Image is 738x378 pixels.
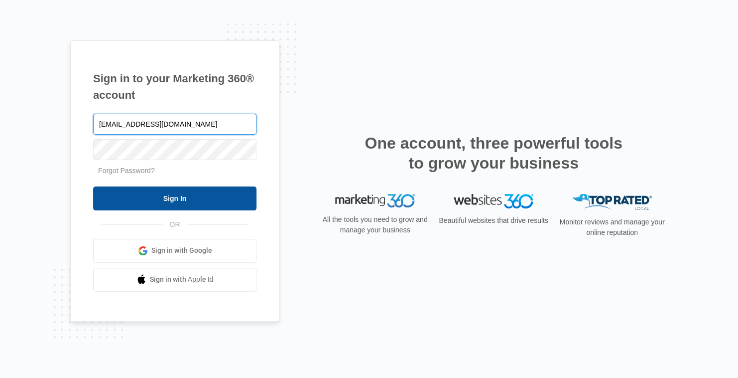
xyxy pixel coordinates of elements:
input: Email [93,114,256,135]
span: Sign in with Apple Id [150,274,214,285]
p: Beautiful websites that drive results [438,215,549,226]
img: Websites 360 [454,194,533,208]
img: Top Rated Local [572,194,652,210]
a: Sign in with Google [93,239,256,263]
p: Monitor reviews and manage your online reputation [556,217,668,238]
span: OR [163,219,187,230]
span: Sign in with Google [151,245,212,256]
h2: One account, three powerful tools to grow your business [362,133,625,173]
input: Sign In [93,187,256,210]
img: Marketing 360 [335,194,415,208]
p: All the tools you need to grow and manage your business [319,214,431,235]
a: Sign in with Apple Id [93,268,256,292]
h1: Sign in to your Marketing 360® account [93,70,256,103]
a: Forgot Password? [98,167,155,175]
